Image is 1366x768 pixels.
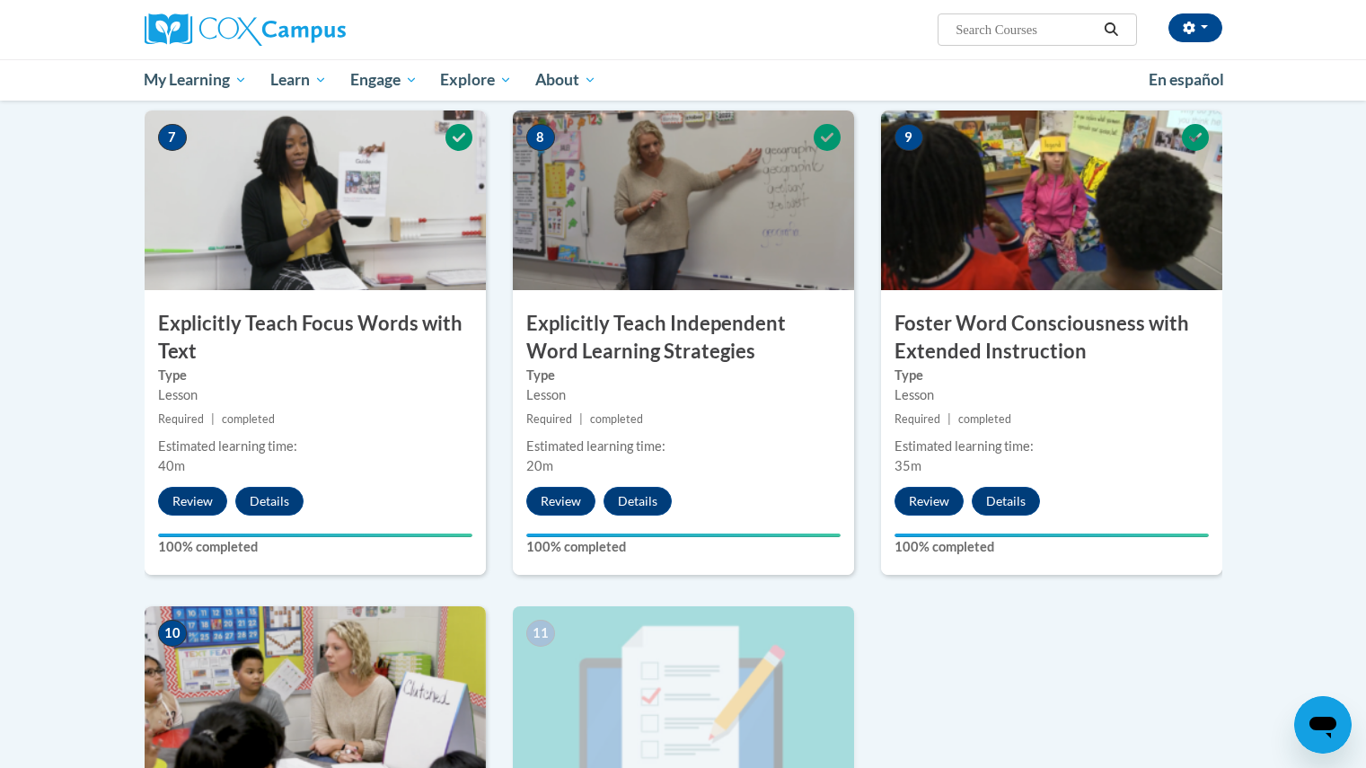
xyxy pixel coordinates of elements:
[895,534,1209,537] div: Your progress
[211,412,215,426] span: |
[526,537,841,557] label: 100% completed
[895,412,940,426] span: Required
[222,412,275,426] span: completed
[1097,19,1124,40] button: Search
[526,385,841,405] div: Lesson
[158,124,187,151] span: 7
[526,487,595,516] button: Review
[270,69,327,91] span: Learn
[145,110,486,290] img: Course Image
[526,458,553,473] span: 20m
[158,537,472,557] label: 100% completed
[526,437,841,456] div: Estimated learning time:
[158,534,472,537] div: Your progress
[158,458,185,473] span: 40m
[1168,13,1222,42] button: Account Settings
[895,487,964,516] button: Review
[158,620,187,647] span: 10
[1137,61,1236,99] a: En español
[895,124,923,151] span: 9
[145,13,486,46] a: Cox Campus
[604,487,672,516] button: Details
[526,620,555,647] span: 11
[958,412,1011,426] span: completed
[158,487,227,516] button: Review
[118,59,1249,101] div: Main menu
[133,59,260,101] a: My Learning
[524,59,608,101] a: About
[881,110,1222,290] img: Course Image
[895,537,1209,557] label: 100% completed
[1149,70,1224,89] span: En español
[158,385,472,405] div: Lesson
[158,366,472,385] label: Type
[158,437,472,456] div: Estimated learning time:
[972,487,1040,516] button: Details
[145,310,486,366] h3: Explicitly Teach Focus Words with Text
[526,534,841,537] div: Your progress
[954,19,1097,40] input: Search Courses
[895,366,1209,385] label: Type
[513,110,854,290] img: Course Image
[881,310,1222,366] h3: Foster Word Consciousness with Extended Instruction
[144,69,247,91] span: My Learning
[526,412,572,426] span: Required
[526,124,555,151] span: 8
[158,412,204,426] span: Required
[895,458,921,473] span: 35m
[535,69,596,91] span: About
[440,69,512,91] span: Explore
[339,59,429,101] a: Engage
[947,412,951,426] span: |
[590,412,643,426] span: completed
[145,13,346,46] img: Cox Campus
[895,437,1209,456] div: Estimated learning time:
[513,310,854,366] h3: Explicitly Teach Independent Word Learning Strategies
[235,487,304,516] button: Details
[579,412,583,426] span: |
[526,366,841,385] label: Type
[428,59,524,101] a: Explore
[259,59,339,101] a: Learn
[1294,696,1352,754] iframe: Button to launch messaging window
[350,69,418,91] span: Engage
[895,385,1209,405] div: Lesson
